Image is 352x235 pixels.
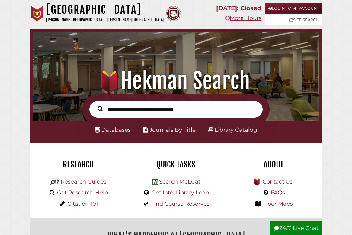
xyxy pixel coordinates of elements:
[229,159,318,170] h2: About
[61,178,107,185] a: Research Guides
[166,6,181,21] img: Calvin Theological Seminary
[215,126,257,133] a: Library Catalog
[265,3,322,14] a: Login to My Account
[98,106,103,112] i: Search
[38,68,314,94] h1: Hekman Search
[46,16,164,23] p: [PERSON_NAME][GEOGRAPHIC_DATA] | [PERSON_NAME][GEOGRAPHIC_DATA]
[50,177,59,187] img: Hekman Library Logo
[225,15,261,22] a: More Hours
[46,3,164,16] h1: [GEOGRAPHIC_DATA]
[263,178,293,185] a: Contact Us
[132,159,220,170] h2: Quick Tasks
[263,200,293,207] a: Floor Maps
[149,126,196,133] a: Journals By Title
[271,189,285,196] a: FAQs
[34,159,123,170] h2: Research
[151,200,210,207] a: Find Course Reserves
[152,189,209,196] a: Get InterLibrary Loan
[94,105,106,113] button: Search
[30,6,45,21] img: Calvin University
[57,189,108,196] a: Get Research Help
[152,179,158,185] img: Hekman Library Logo
[265,15,322,25] a: Site Search
[95,126,131,133] a: Databases
[159,178,200,185] a: Search MeLCat
[216,3,261,14] p: [DATE]: Closed
[67,200,98,207] a: Citation 101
